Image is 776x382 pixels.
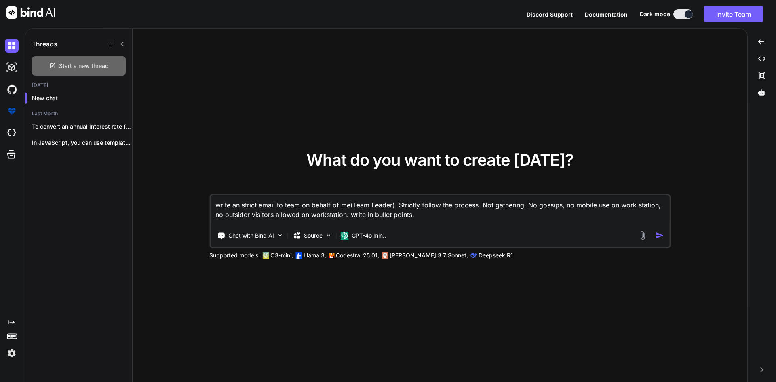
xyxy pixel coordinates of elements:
[306,150,574,170] span: What do you want to create [DATE]?
[340,232,348,240] img: GPT-4o mini
[5,82,19,96] img: githubDark
[211,195,669,225] textarea: write an strict email to team on behalf of me(Team Leader). Strictly follow the process. Not gath...
[352,232,386,240] p: GPT-4o min..
[527,10,573,19] button: Discord Support
[5,346,19,360] img: settings
[527,11,573,18] span: Discord Support
[32,139,132,147] p: In JavaScript, you can use template literals...
[585,10,628,19] button: Documentation
[638,231,647,240] img: attachment
[276,232,283,239] img: Pick Tools
[32,39,57,49] h1: Threads
[228,232,274,240] p: Chat with Bind AI
[382,252,388,259] img: claude
[325,232,332,239] img: Pick Models
[336,251,379,260] p: Codestral 25.01,
[585,11,628,18] span: Documentation
[304,251,326,260] p: Llama 3,
[640,10,670,18] span: Dark mode
[655,231,664,240] img: icon
[32,122,132,131] p: To convert an annual interest rate (expressed...
[295,252,302,259] img: Llama2
[32,94,132,102] p: New chat
[25,110,132,117] h2: Last Month
[5,61,19,74] img: darkAi-studio
[5,104,19,118] img: premium
[6,6,55,19] img: Bind AI
[704,6,763,22] button: Invite Team
[270,251,293,260] p: O3-mini,
[209,251,260,260] p: Supported models:
[25,82,132,89] h2: [DATE]
[304,232,323,240] p: Source
[470,252,477,259] img: claude
[329,253,334,258] img: Mistral-AI
[390,251,468,260] p: [PERSON_NAME] 3.7 Sonnet,
[262,252,269,259] img: GPT-4
[59,62,109,70] span: Start a new thread
[479,251,513,260] p: Deepseek R1
[5,39,19,53] img: darkChat
[5,126,19,140] img: cloudideIcon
